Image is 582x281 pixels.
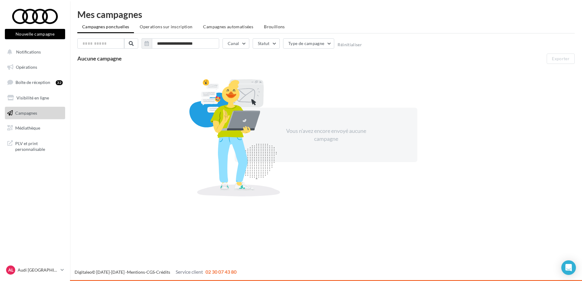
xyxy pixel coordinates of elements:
span: 02 30 07 43 80 [205,269,237,275]
span: Opérations [16,64,37,70]
a: Opérations [4,61,66,74]
button: Nouvelle campagne [5,29,65,39]
span: Aucune campagne [77,55,122,62]
span: AL [8,267,13,273]
a: Mentions [127,269,145,275]
button: Notifications [4,46,64,58]
div: 32 [56,80,63,85]
span: Médiathèque [15,125,40,130]
span: Campagnes [15,110,37,115]
div: Vous n'avez encore envoyé aucune campagne [274,127,378,143]
div: Open Intercom Messenger [561,260,576,275]
a: Boîte de réception32 [4,76,66,89]
a: Visibilité en ligne [4,92,66,104]
span: Brouillons [264,24,285,29]
a: PLV et print personnalisable [4,137,66,155]
button: Canal [223,38,249,49]
span: Campagnes automatisées [203,24,253,29]
button: Statut [253,38,280,49]
a: Digitaleo [75,269,92,275]
a: Médiathèque [4,122,66,134]
span: PLV et print personnalisable [15,139,63,152]
span: Boîte de réception [16,80,50,85]
a: Crédits [156,269,170,275]
span: Service client [176,269,203,275]
span: © [DATE]-[DATE] - - - [75,269,237,275]
span: Operations sur inscription [140,24,192,29]
div: Mes campagnes [77,10,575,19]
a: Campagnes [4,107,66,120]
span: Visibilité en ligne [16,95,49,100]
a: CGS [146,269,155,275]
button: Réinitialiser [338,42,362,47]
p: Audi [GEOGRAPHIC_DATA][PERSON_NAME] [18,267,58,273]
button: Type de campagne [283,38,335,49]
a: AL Audi [GEOGRAPHIC_DATA][PERSON_NAME] [5,264,65,276]
span: Notifications [16,49,41,54]
button: Exporter [547,54,575,64]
